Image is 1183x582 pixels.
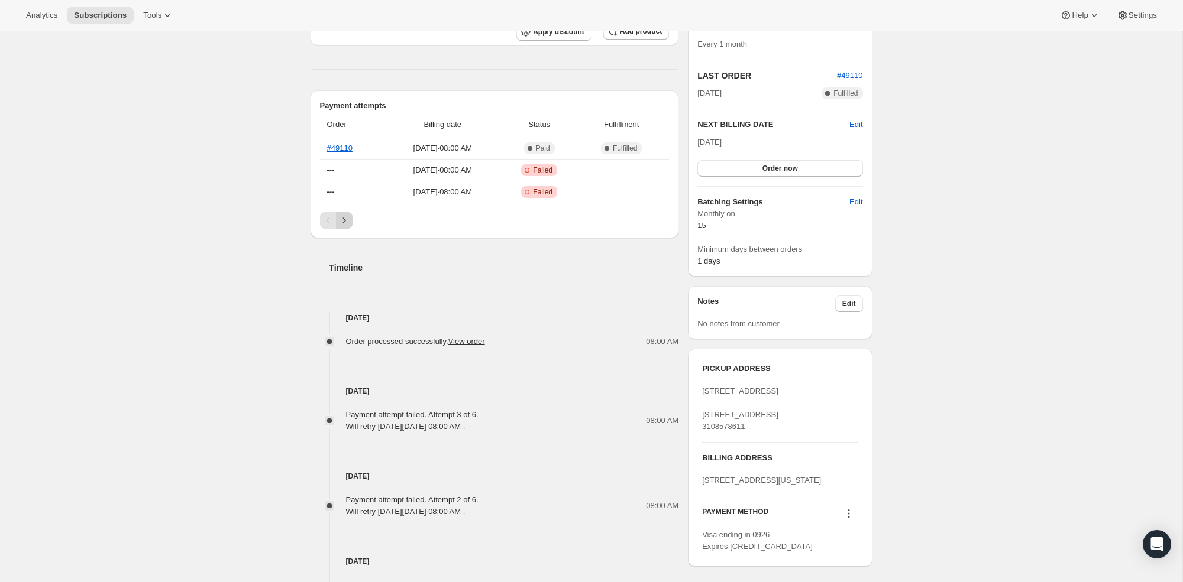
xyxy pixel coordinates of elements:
[697,119,849,131] h2: NEXT BILLING DATE
[702,530,813,551] span: Visa ending in 0926 Expires [CREDIT_CARD_DATA]
[842,299,856,308] span: Edit
[837,70,862,82] button: #49110
[835,295,863,312] button: Edit
[842,193,870,212] button: Edit
[702,476,821,485] span: [STREET_ADDRESS][US_STATE]
[697,208,862,220] span: Monthly on
[1072,11,1088,20] span: Help
[516,23,591,41] button: Apply discount
[74,11,127,20] span: Subscriptions
[603,23,669,40] button: Add product
[1110,7,1164,24] button: Settings
[646,415,678,427] span: 08:00 AM
[702,452,858,464] h3: BILLING ADDRESS
[1053,7,1107,24] button: Help
[697,319,780,328] span: No notes from customer
[646,336,678,347] span: 08:00 AM
[697,160,862,177] button: Order now
[533,27,584,37] span: Apply discount
[320,100,670,112] h2: Payment attempts
[346,494,479,518] div: Payment attempt failed. Attempt 2 of 6. Will retry [DATE][DATE] 08:00 AM .
[346,337,485,346] span: Order processed successfully.
[320,112,384,138] th: Order
[327,165,335,174] span: ---
[1129,11,1157,20] span: Settings
[19,7,64,24] button: Analytics
[346,409,479,433] div: Payment attempt failed. Attempt 3 of 6. Will retry [DATE][DATE] 08:00 AM .
[697,295,835,312] h3: Notes
[581,119,662,131] span: Fulfillment
[26,11,57,20] span: Analytics
[697,243,862,255] span: Minimum days between orders
[702,363,858,375] h3: PICKUP ADDRESS
[613,144,637,153] span: Fulfilled
[311,555,679,567] h4: [DATE]
[762,164,798,173] span: Order now
[336,212,353,229] button: Next
[837,71,862,80] a: #49110
[620,27,662,36] span: Add product
[849,119,862,131] button: Edit
[67,7,134,24] button: Subscriptions
[311,312,679,324] h4: [DATE]
[387,164,497,176] span: [DATE] · 08:00 AM
[327,187,335,196] span: ---
[702,507,768,523] h3: PAYMENT METHOD
[387,186,497,198] span: [DATE] · 08:00 AM
[387,142,497,154] span: [DATE] · 08:00 AM
[697,70,837,82] h2: LAST ORDER
[833,89,858,98] span: Fulfilled
[311,470,679,482] h4: [DATE]
[448,337,485,346] a: View order
[329,262,679,274] h2: Timeline
[697,40,747,48] span: Every 1 month
[311,385,679,397] h4: [DATE]
[327,144,353,152] a: #49110
[536,144,550,153] span: Paid
[697,221,706,230] span: 15
[702,386,778,431] span: [STREET_ADDRESS] [STREET_ADDRESS] 3108578611
[697,87,722,99] span: [DATE]
[387,119,497,131] span: Billing date
[320,212,670,229] nav: Pagination
[136,7,180,24] button: Tools
[1143,530,1171,558] div: Open Intercom Messenger
[505,119,574,131] span: Status
[533,187,552,197] span: Failed
[143,11,161,20] span: Tools
[697,196,849,208] h6: Batching Settings
[646,500,678,512] span: 08:00 AM
[697,138,722,147] span: [DATE]
[533,165,552,175] span: Failed
[849,196,862,208] span: Edit
[697,256,720,265] span: 1 days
